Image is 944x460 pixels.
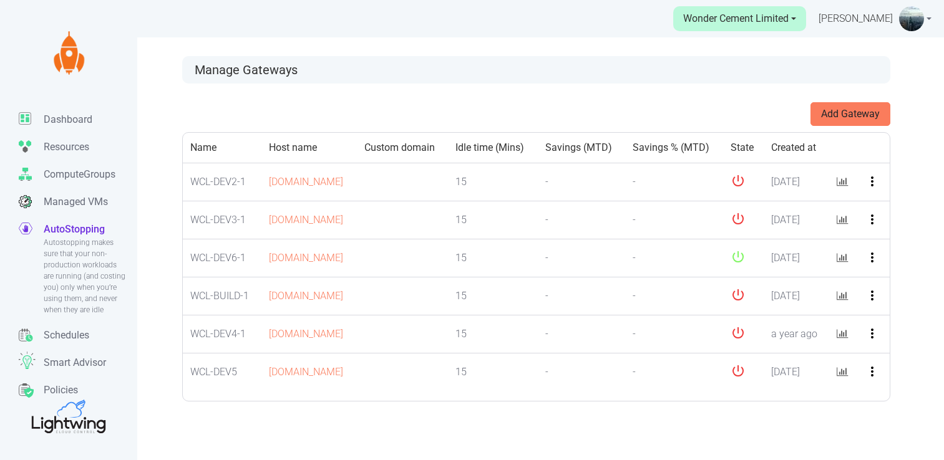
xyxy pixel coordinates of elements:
td: [DATE] [764,201,829,239]
a: Managed VMs [19,188,137,216]
td: 15 [448,353,537,391]
p: AutoStopping [44,222,105,237]
h3: Manage Gateways [195,62,878,77]
td: - [625,239,723,277]
th: Savings % (MTD) [625,133,723,163]
a: [DOMAIN_NAME] [269,252,343,264]
a: ComputeGroups [19,161,137,188]
i: power_settings_new [731,287,746,302]
a: Dashboard [19,106,137,133]
td: 15 [448,239,537,277]
i: power_settings_new [731,173,746,188]
td: 15 [448,277,537,315]
p: Schedules [44,328,89,343]
a: [DOMAIN_NAME] [269,366,343,378]
a: Policies [19,376,137,404]
td: - [538,353,625,391]
td: [DATE] [764,277,829,315]
td: [DATE] [764,239,829,277]
span: [PERSON_NAME] [819,11,893,26]
i: more_vert [865,288,880,303]
td: WCL-BUILD-1 [183,277,261,315]
td: - [625,201,723,239]
button: more_vert [865,209,880,230]
p: Managed VMs [44,194,108,209]
td: WCL-DEV5 [183,353,261,391]
a: [DOMAIN_NAME] [269,214,343,226]
button: more_vert [865,285,880,306]
p: ComputeGroups [44,167,115,182]
p: Dashboard [44,112,92,127]
span: down [731,331,746,343]
span: down [731,179,746,191]
i: power_settings_new [731,325,746,340]
td: - [625,163,723,201]
td: WCL-DEV3-1 [183,201,261,239]
td: a year ago [764,315,829,353]
button: more_vert [865,247,880,268]
td: WCL-DEV2-1 [183,163,261,201]
td: - [538,163,625,201]
th: State [723,133,764,163]
button: more_vert [865,323,880,344]
span: down [731,293,746,305]
i: power_settings_new [731,211,746,226]
a: Wonder Cement Limited [673,6,806,31]
button: more_vert [865,171,880,192]
a: [DOMAIN_NAME] [269,328,343,340]
th: Savings (MTD) [538,133,625,163]
a: AutoStoppingAutostopping makes sure that your non-production workloads are running (and costing y... [19,216,137,322]
th: Host name [261,133,357,163]
span: down [731,217,746,229]
i: power_settings_new [731,363,746,378]
button: Add Gateway [810,102,890,126]
i: more_vert [865,364,880,379]
td: - [625,353,723,391]
td: 15 [448,163,537,201]
img: Lightwing [47,31,90,75]
a: [DOMAIN_NAME] [269,176,343,188]
td: WCL-DEV6-1 [183,239,261,277]
td: [DATE] [764,353,829,391]
th: Created at [764,133,829,163]
td: - [538,239,625,277]
th: Idle time (Mins) [448,133,537,163]
td: - [538,277,625,315]
a: Resources [19,133,137,161]
span: Autostopping makes sure that your non-production workloads are running (and costing you) only whe... [44,237,128,315]
td: WCL-DEV4-1 [183,315,261,353]
i: more_vert [865,174,880,189]
span: down [731,369,746,381]
th: Name [183,133,261,163]
i: more_vert [865,212,880,227]
td: - [538,201,625,239]
a: Schedules [19,322,137,349]
th: Custom domain [357,133,449,163]
td: - [625,315,723,353]
button: more_vert [865,361,880,382]
td: - [625,277,723,315]
td: [DATE] [764,163,829,201]
i: power_settings_new [731,249,746,264]
td: - [538,315,625,353]
td: 15 [448,201,537,239]
td: 15 [448,315,537,353]
p: Resources [44,140,89,155]
p: Policies [44,383,78,398]
a: [DOMAIN_NAME] [269,290,343,302]
a: Smart Advisor [19,349,137,376]
span: active [731,255,746,267]
i: more_vert [865,250,880,265]
i: more_vert [865,326,880,341]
